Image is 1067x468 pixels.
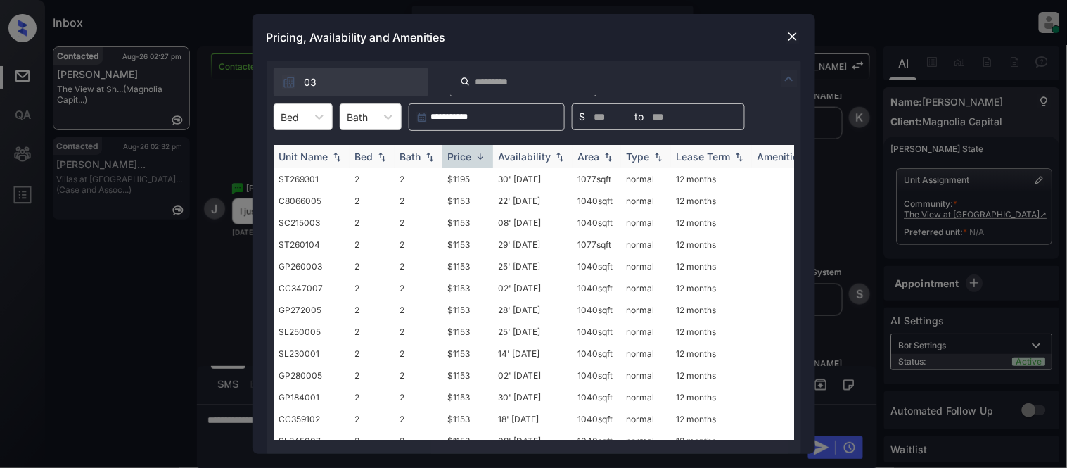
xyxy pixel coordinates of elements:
img: sorting [375,152,389,162]
td: $1153 [442,365,493,386]
td: 08' [DATE] [493,430,573,452]
td: 2 [350,299,395,321]
td: 2 [350,343,395,365]
td: 1040 sqft [573,277,621,299]
td: 28' [DATE] [493,299,573,321]
img: sorting [473,151,487,162]
span: $ [580,109,586,125]
td: normal [621,277,671,299]
td: CC359102 [274,408,350,430]
td: 12 months [671,365,752,386]
div: Price [448,151,472,163]
img: sorting [732,152,746,162]
td: $1153 [442,190,493,212]
td: 1040 sqft [573,386,621,408]
td: SL250005 [274,321,350,343]
td: SC215003 [274,212,350,234]
td: 2 [350,365,395,386]
span: 03 [305,75,317,90]
td: GP260003 [274,255,350,277]
td: 2 [350,234,395,255]
div: Amenities [758,151,805,163]
td: 2 [350,386,395,408]
img: icon-zuma [781,70,798,87]
img: icon-zuma [460,75,471,88]
td: normal [621,168,671,190]
td: 2 [395,343,442,365]
td: normal [621,343,671,365]
td: 1040 sqft [573,343,621,365]
td: normal [621,321,671,343]
td: 2 [395,212,442,234]
td: 2 [350,430,395,452]
td: normal [621,386,671,408]
td: GP280005 [274,365,350,386]
td: 1077 sqft [573,234,621,255]
td: 2 [395,168,442,190]
td: 2 [395,430,442,452]
td: 2 [395,234,442,255]
td: 30' [DATE] [493,168,573,190]
td: 2 [395,277,442,299]
td: SL230001 [274,343,350,365]
td: SL245007 [274,430,350,452]
td: 2 [350,277,395,299]
td: 1040 sqft [573,365,621,386]
td: 30' [DATE] [493,386,573,408]
td: $1153 [442,430,493,452]
td: 08' [DATE] [493,212,573,234]
td: 14' [DATE] [493,343,573,365]
td: GP272005 [274,299,350,321]
div: Availability [499,151,551,163]
td: $1153 [442,212,493,234]
td: $1153 [442,343,493,365]
div: Bath [400,151,421,163]
td: normal [621,365,671,386]
td: 2 [350,190,395,212]
td: 12 months [671,343,752,365]
td: CC347007 [274,277,350,299]
td: 18' [DATE] [493,408,573,430]
td: 2 [350,212,395,234]
td: 12 months [671,255,752,277]
td: 12 months [671,408,752,430]
td: 12 months [671,430,752,452]
td: normal [621,190,671,212]
td: 29' [DATE] [493,234,573,255]
td: 12 months [671,168,752,190]
td: 12 months [671,277,752,299]
td: 1077 sqft [573,168,621,190]
td: 12 months [671,212,752,234]
td: 12 months [671,234,752,255]
img: sorting [330,152,344,162]
td: 2 [395,321,442,343]
td: 1040 sqft [573,255,621,277]
td: normal [621,234,671,255]
td: $1195 [442,168,493,190]
img: sorting [601,152,615,162]
td: $1153 [442,321,493,343]
img: sorting [423,152,437,162]
td: 02' [DATE] [493,277,573,299]
img: sorting [651,152,665,162]
td: ST269301 [274,168,350,190]
td: 12 months [671,321,752,343]
td: 1040 sqft [573,430,621,452]
td: 2 [350,255,395,277]
td: normal [621,212,671,234]
td: 25' [DATE] [493,255,573,277]
td: 25' [DATE] [493,321,573,343]
td: 1040 sqft [573,321,621,343]
td: ST260104 [274,234,350,255]
td: 1040 sqft [573,299,621,321]
div: Pricing, Availability and Amenities [253,14,815,61]
td: 2 [395,408,442,430]
img: close [786,30,800,44]
td: normal [621,408,671,430]
td: GP184001 [274,386,350,408]
td: 1040 sqft [573,190,621,212]
td: 2 [395,386,442,408]
td: normal [621,430,671,452]
td: $1153 [442,255,493,277]
td: 02' [DATE] [493,365,573,386]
